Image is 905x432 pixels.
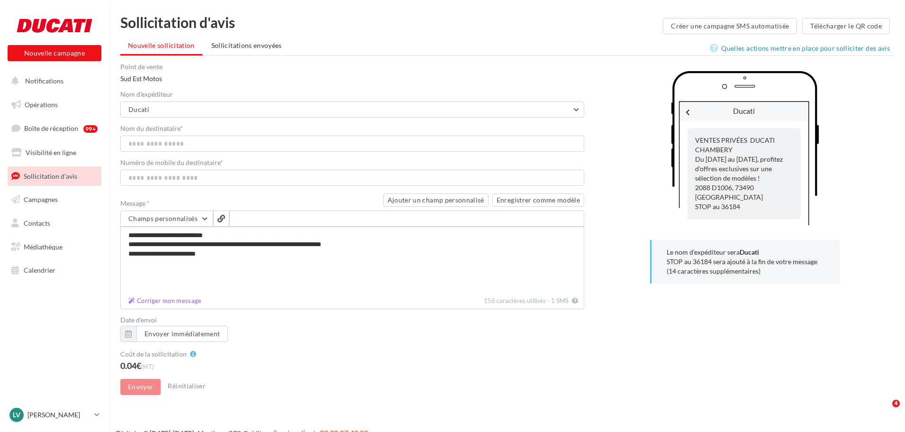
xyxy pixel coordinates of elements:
[120,326,228,342] button: Envoyer immédiatement
[873,400,896,423] iframe: Intercom live chat
[120,211,213,227] button: Champs personnalisés
[6,213,103,233] a: Contacts
[383,193,489,207] button: Ajouter un champ personnalisé
[141,363,154,370] span: (HT)
[24,124,78,132] span: Boîte de réception
[120,64,584,83] div: Sud Est Motos
[6,190,103,210] a: Campagnes
[120,159,584,166] label: Numéro de mobile du destinataire
[24,195,58,203] span: Campagnes
[25,101,58,109] span: Opérations
[663,18,797,34] button: Créer une campagne SMS automatisée
[120,101,584,118] button: Ducati
[120,379,161,395] button: Envoyer
[120,361,584,371] div: 0.04€
[125,295,206,307] button: 156 caractères utilisés - 1 SMS
[8,406,101,424] a: Lv [PERSON_NAME]
[6,71,100,91] button: Notifications
[120,200,380,207] label: Message *
[6,237,103,257] a: Médiathèque
[733,106,755,115] span: Ducati
[6,118,103,138] a: Boîte de réception99+
[570,295,580,307] button: Corriger mon message 156 caractères utilisés - 1 SMS
[25,77,63,85] span: Notifications
[6,95,103,115] a: Opérations
[24,243,63,251] span: Médiathèque
[667,248,824,276] p: Le nom d'expéditeur sera STOP au 36184 sera ajouté à la fin de votre message (14 caractères suppl...
[120,64,584,70] label: Point de vente
[83,125,98,133] div: 99+
[892,400,900,407] span: 4
[710,43,894,54] a: Quelles actions mettre en place pour solliciter des avis
[26,148,76,156] span: Visibilité en ligne
[6,166,103,186] a: Sollicitation d'avis
[24,219,50,227] span: Contacts
[13,410,20,420] span: Lv
[120,125,584,132] label: Nom du destinataire
[6,260,103,280] a: Calendrier
[24,172,77,180] span: Sollicitation d'avis
[492,193,584,207] button: Enregistrer comme modèle
[27,410,90,420] p: [PERSON_NAME]
[551,297,569,304] span: 1 SMS
[120,351,187,358] label: Coût de la sollicitation
[802,18,890,34] button: Télécharger le QR code
[136,326,228,342] button: Envoyer immédiatement
[24,266,55,274] span: Calendrier
[211,41,282,49] span: Sollicitations envoyées
[484,297,550,304] span: 156 caractères utilisés -
[740,248,759,256] b: Ducati
[688,128,801,219] div: VENTES PRIVÉES DUCATI CHAMBERY Du [DATE] au [DATE], profitez d'offres exclusives sur une sélectio...
[120,317,584,323] label: Date d'envoi
[164,380,209,392] button: Réinitialiser
[120,91,584,98] label: Nom d'expéditeur
[128,105,149,113] span: Ducati
[6,143,103,163] a: Visibilité en ligne
[120,15,663,29] div: Sollicitation d'avis
[8,45,101,61] button: Nouvelle campagne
